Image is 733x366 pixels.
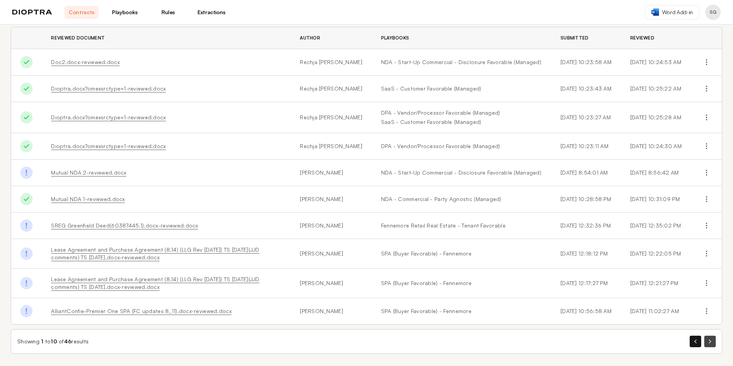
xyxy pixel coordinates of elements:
td: Rechja [PERSON_NAME] [291,133,372,160]
td: [DATE] 10:23:27 AM [551,102,621,133]
td: [DATE] 10:31:09 PM [621,186,691,213]
th: Submitted [551,27,621,49]
td: Rechja [PERSON_NAME] [291,49,372,76]
a: Word Add-in [645,5,699,20]
td: [DATE] 12:21:27 PM [621,269,691,298]
img: Done [20,82,33,95]
a: NDA - Commercial - Party Agnostic (Managed) [381,195,542,203]
td: [PERSON_NAME] [291,186,372,213]
img: Done [20,56,33,68]
a: DPA - Vendor/Processor Favorable (Managed) [381,109,542,117]
a: SPA (Buyer Favorable) - Fennemore [381,307,542,315]
td: [PERSON_NAME] [291,239,372,269]
a: AlliantConfie-Premier One SPA (FC updates 8_11).docx-reviewed.docx [51,308,231,314]
td: [DATE] 10:24:53 AM [621,49,691,76]
a: DPA - Vendor/Processor Favorable (Managed) [381,142,542,150]
a: Mutual NDA 1-reviewed.docx [51,196,125,202]
a: Rules [151,6,185,19]
td: Rechja [PERSON_NAME] [291,76,372,102]
div: Showing to of results [17,338,89,345]
td: [DATE] 8:54:01 AM [551,160,621,186]
button: Previous [690,336,701,347]
img: logo [12,10,52,15]
a: SaaS - Customer Favorable (Managed) [381,118,542,126]
a: Lease Agreement and Purchase Agreement (8.14) (LLG Rev [DATE]) TS [DATE](JJD comments) TS [DATE].... [51,246,259,260]
td: [DATE] 10:23:11 AM [551,133,621,160]
a: Contracts [64,6,99,19]
td: [DATE] 8:56:42 AM [621,160,691,186]
td: [DATE] 10:28:58 PM [551,186,621,213]
td: [DATE] 12:22:05 PM [621,239,691,269]
a: SaaS - Customer Favorable (Managed) [381,85,542,92]
img: Done [20,167,33,179]
img: Done [20,305,33,317]
td: [PERSON_NAME] [291,213,372,239]
img: Done [20,247,33,260]
a: Doc2.docx-reviewed.docx [51,59,119,65]
span: 1 [41,338,43,345]
img: Done [20,219,33,232]
a: Playbooks [108,6,142,19]
th: Reviewed [621,27,691,49]
a: NDA - Start-Up Commercial - Disclosure Favorable (Managed) [381,58,542,66]
td: [DATE] 10:24:30 AM [621,133,691,160]
button: Profile menu [705,5,721,20]
td: [DATE] 12:18:12 PM [551,239,621,269]
a: Dioptra.docx?omexsrctype=1-reviewed.docx [51,143,166,149]
a: Fennemore Retail Real Estate - Tenant Favorable [381,222,542,229]
td: [DATE] 10:25:28 AM [621,102,691,133]
th: Playbooks [372,27,551,49]
img: Done [20,193,33,205]
a: Lease Agreement and Purchase Agreement (8.14) (LLG Rev [DATE]) TS [DATE](JJD comments) TS [DATE].... [51,276,259,290]
td: [PERSON_NAME] [291,160,372,186]
td: [DATE] 12:35:02 PM [621,213,691,239]
a: SREG Greenfield Deed(60387445.1).docx-reviewed.docx [51,222,198,229]
td: [DATE] 10:23:43 AM [551,76,621,102]
a: Mutual NDA 2-reviewed.docx [51,169,126,176]
td: [DATE] 12:32:36 PM [551,213,621,239]
span: 46 [64,338,72,345]
td: [DATE] 11:02:27 AM [621,298,691,325]
a: SPA (Buyer Favorable) - Fennemore [381,279,542,287]
td: Rechja [PERSON_NAME] [291,102,372,133]
th: Reviewed Document [42,27,291,49]
td: [DATE] 10:56:58 AM [551,298,621,325]
a: Dioptra.docx?omexsrctype=1-reviewed.docx [51,85,166,92]
a: Dioptra.docx?omexsrctype=1-reviewed.docx [51,114,166,120]
td: [DATE] 10:23:58 AM [551,49,621,76]
img: Done [20,140,33,152]
span: 10 [51,338,57,345]
td: [PERSON_NAME] [291,269,372,298]
img: Done [20,111,33,124]
th: Author [291,27,372,49]
a: NDA - Start-Up Commercial - Disclosure Favorable (Managed) [381,169,542,176]
a: Extractions [194,6,228,19]
a: SPA (Buyer Favorable) - Fennemore [381,250,542,257]
img: word [651,8,659,16]
td: [DATE] 10:25:22 AM [621,76,691,102]
span: Word Add-in [662,8,693,16]
td: [DATE] 12:17:27 PM [551,269,621,298]
td: [PERSON_NAME] [291,298,372,325]
button: Next [704,336,716,347]
img: Done [20,277,33,289]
